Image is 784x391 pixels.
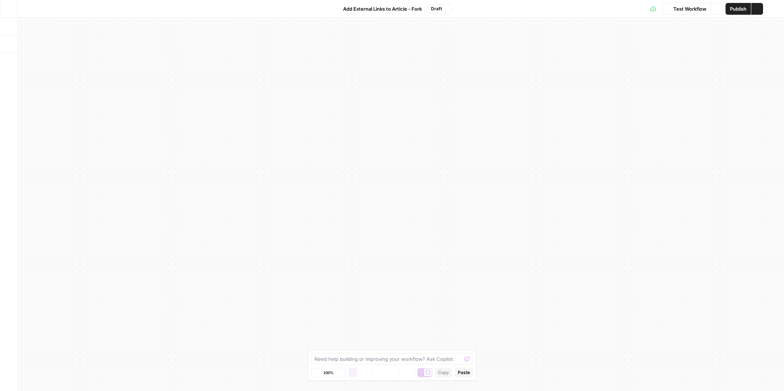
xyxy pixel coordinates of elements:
span: Publish [730,5,746,13]
button: Test Workflow [662,3,711,15]
button: Add External Links to Article - Fork [332,3,426,15]
button: Draft [428,4,452,14]
span: Add External Links to Article - Fork [343,5,422,13]
button: Publish [726,3,751,15]
span: Paste [458,369,470,376]
span: Test Workflow [673,5,706,13]
span: 100% [323,370,334,376]
span: Copy [438,369,449,376]
button: Paste [455,368,473,377]
span: Draft [431,6,442,12]
button: Copy [435,368,452,377]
